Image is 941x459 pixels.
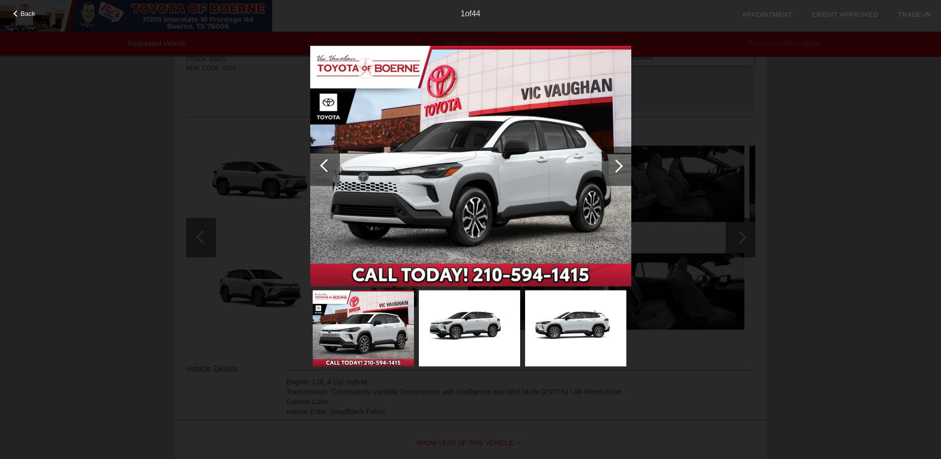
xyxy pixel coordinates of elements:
[21,10,36,17] span: Back
[898,11,931,18] a: Trade-In
[313,291,414,367] img: 1.jpg
[419,291,520,367] img: 2.jpg
[812,11,878,18] a: Credit Approved
[472,9,481,18] span: 44
[460,9,465,18] span: 1
[742,11,792,18] a: Appointment
[310,45,631,287] img: 1.jpg
[525,291,626,367] img: 3.jpg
